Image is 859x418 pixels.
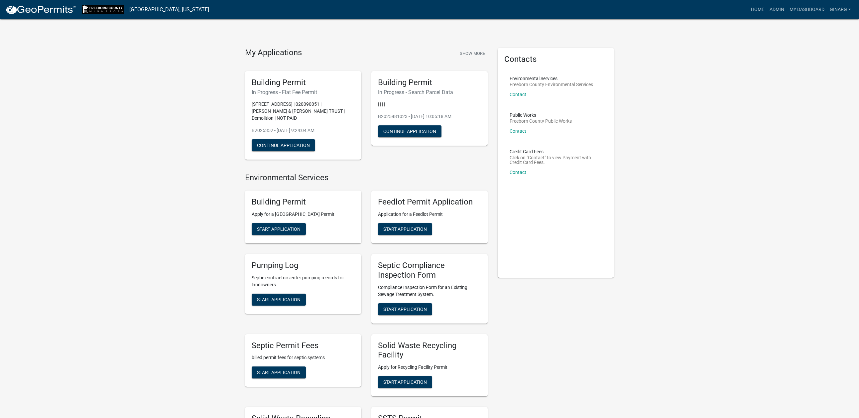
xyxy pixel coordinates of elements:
p: Public Works [510,113,572,117]
p: Apply for Recycling Facility Permit [378,364,481,371]
button: Continue Application [378,125,441,137]
img: Freeborn County, Minnesota [82,5,124,14]
h6: In Progress - Flat Fee Permit [252,89,355,95]
p: Click on "Contact" to view Payment with Credit Card Fees. [510,155,602,165]
button: Show More [457,48,488,59]
p: Apply for a [GEOGRAPHIC_DATA] Permit [252,211,355,218]
h5: Pumping Log [252,261,355,270]
p: B2025352 - [DATE] 9:24:04 AM [252,127,355,134]
button: Start Application [252,366,306,378]
a: ginarg [827,3,854,16]
p: | | | | [378,101,481,108]
p: Environmental Services [510,76,593,81]
p: B2025481023 - [DATE] 10:05:18 AM [378,113,481,120]
button: Start Application [378,303,432,315]
span: Start Application [383,306,427,312]
p: Credit Card Fees [510,149,602,154]
p: Freeborn County Public Works [510,119,572,123]
h5: Feedlot Permit Application [378,197,481,207]
button: Start Application [378,223,432,235]
button: Continue Application [252,139,315,151]
p: Freeborn County Environmental Services [510,82,593,87]
h5: Building Permit [252,78,355,87]
span: Start Application [257,370,301,375]
a: Home [748,3,767,16]
h5: Building Permit [378,78,481,87]
a: Contact [510,92,526,97]
h5: Contacts [504,55,607,64]
h4: Environmental Services [245,173,488,183]
h5: Solid Waste Recycling Facility [378,341,481,360]
p: billed permit fees for septic systems [252,354,355,361]
button: Start Application [252,223,306,235]
p: Compliance Inspection Form for an Existing Sewage Treatment System. [378,284,481,298]
p: [STREET_ADDRESS] | 020090051 | [PERSON_NAME] & [PERSON_NAME] TRUST | Demolition | NOT PAID [252,101,355,122]
span: Start Application [383,379,427,385]
a: [GEOGRAPHIC_DATA], [US_STATE] [129,4,209,15]
h5: Septic Permit Fees [252,341,355,350]
h5: Building Permit [252,197,355,207]
button: Start Application [378,376,432,388]
span: Start Application [257,297,301,302]
p: Septic contractors enter pumping records for landowners [252,274,355,288]
span: Start Application [257,226,301,232]
h6: In Progress - Search Parcel Data [378,89,481,95]
span: Start Application [383,226,427,232]
button: Start Application [252,294,306,306]
h4: My Applications [245,48,302,58]
p: Application for a Feedlot Permit [378,211,481,218]
a: Contact [510,170,526,175]
h5: Septic Compliance Inspection Form [378,261,481,280]
a: Contact [510,128,526,134]
a: My Dashboard [787,3,827,16]
a: Admin [767,3,787,16]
